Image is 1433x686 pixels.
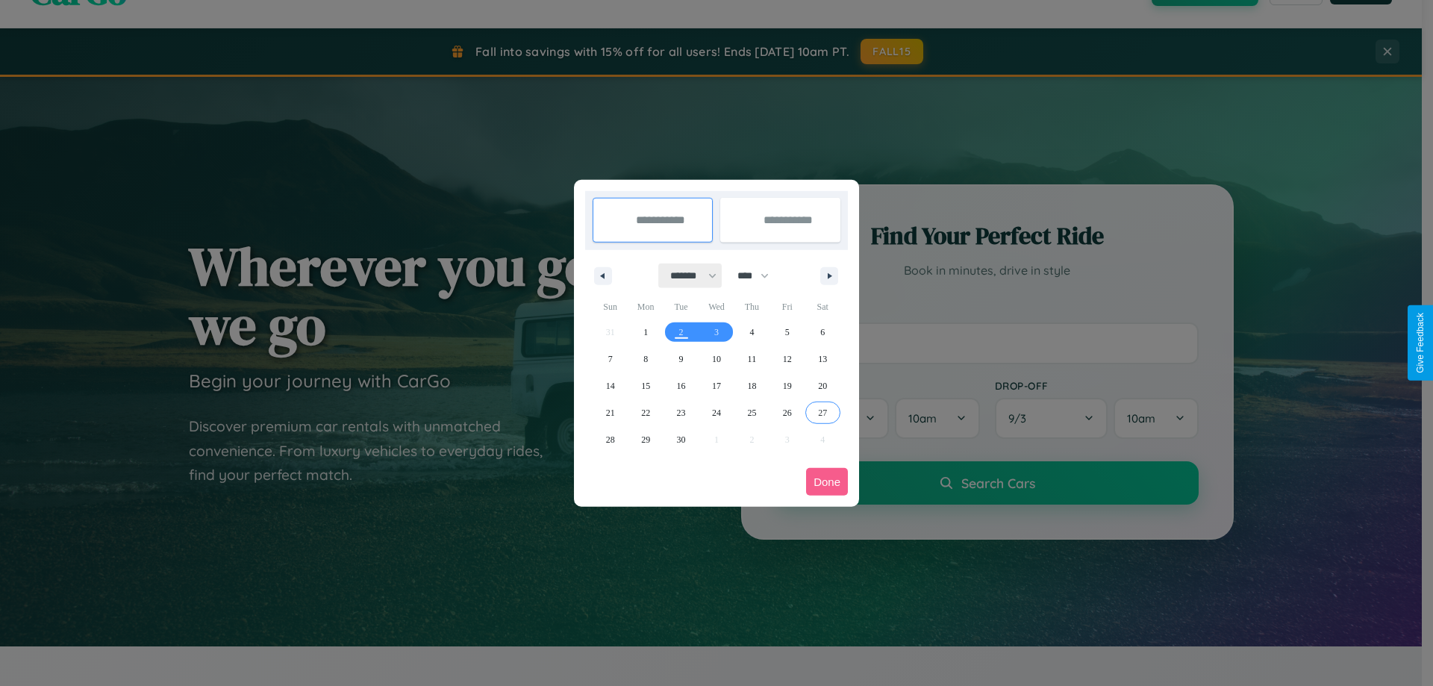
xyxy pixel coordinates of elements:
button: 30 [664,426,699,453]
span: Sun [593,295,628,319]
span: Tue [664,295,699,319]
button: 20 [805,372,840,399]
button: 26 [769,399,805,426]
span: 28 [606,426,615,453]
span: 20 [818,372,827,399]
button: 18 [734,372,769,399]
span: 5 [785,319,790,346]
span: 23 [677,399,686,426]
button: 5 [769,319,805,346]
span: 10 [712,346,721,372]
span: 16 [677,372,686,399]
button: 15 [628,372,663,399]
span: 13 [818,346,827,372]
button: 23 [664,399,699,426]
span: 27 [818,399,827,426]
span: 30 [677,426,686,453]
span: 19 [783,372,792,399]
button: 25 [734,399,769,426]
button: 2 [664,319,699,346]
span: 14 [606,372,615,399]
button: 17 [699,372,734,399]
span: 25 [747,399,756,426]
button: 3 [699,319,734,346]
button: 6 [805,319,840,346]
button: 22 [628,399,663,426]
span: 4 [749,319,754,346]
span: 8 [643,346,648,372]
button: 4 [734,319,769,346]
span: 12 [783,346,792,372]
span: 3 [714,319,719,346]
button: 7 [593,346,628,372]
button: 1 [628,319,663,346]
span: Thu [734,295,769,319]
span: Sat [805,295,840,319]
span: 9 [679,346,684,372]
button: 21 [593,399,628,426]
span: 17 [712,372,721,399]
div: Give Feedback [1415,313,1426,373]
span: 29 [641,426,650,453]
span: Mon [628,295,663,319]
span: 26 [783,399,792,426]
span: 11 [748,346,757,372]
button: 24 [699,399,734,426]
button: 11 [734,346,769,372]
span: 6 [820,319,825,346]
span: 24 [712,399,721,426]
span: 2 [679,319,684,346]
span: 1 [643,319,648,346]
button: 9 [664,346,699,372]
button: 27 [805,399,840,426]
button: 10 [699,346,734,372]
span: 18 [747,372,756,399]
span: 21 [606,399,615,426]
span: 22 [641,399,650,426]
button: 8 [628,346,663,372]
span: Fri [769,295,805,319]
button: 28 [593,426,628,453]
button: Done [806,468,848,496]
span: 15 [641,372,650,399]
button: 13 [805,346,840,372]
button: 29 [628,426,663,453]
button: 16 [664,372,699,399]
span: Wed [699,295,734,319]
button: 19 [769,372,805,399]
button: 14 [593,372,628,399]
span: 7 [608,346,613,372]
button: 12 [769,346,805,372]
